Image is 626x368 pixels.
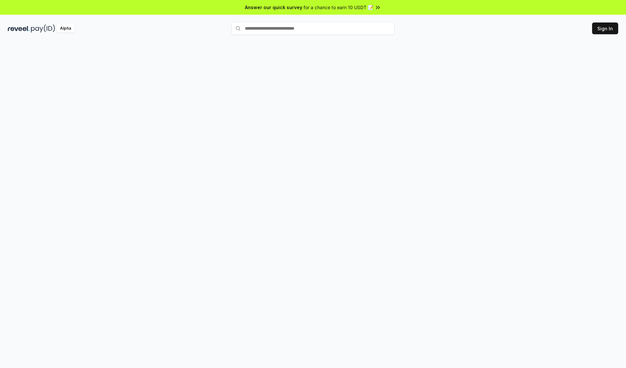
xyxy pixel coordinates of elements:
span: Answer our quick survey [245,4,302,11]
img: reveel_dark [8,24,30,33]
img: pay_id [31,24,55,33]
div: Alpha [56,24,75,33]
button: Sign In [592,22,618,34]
span: for a chance to earn 10 USDT 📝 [304,4,373,11]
